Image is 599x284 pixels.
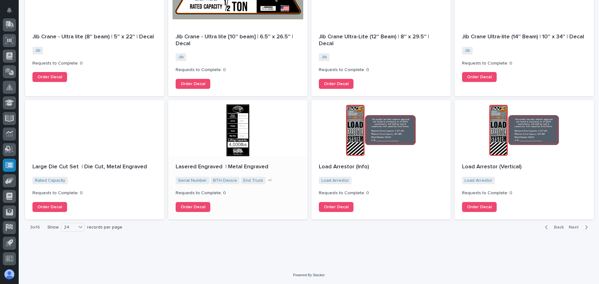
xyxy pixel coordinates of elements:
[176,79,210,89] a: Order Decal
[176,190,300,196] p: Requests to Complete: 0
[178,178,207,183] a: Serial Number
[32,72,67,82] a: Order Decal
[462,72,497,82] a: Order Decal
[32,164,157,171] p: Large Die Cut Set | Die Cut, Metal Engraved
[550,224,564,230] span: Back
[462,164,587,171] p: Load Arrestor (Vertical)
[176,34,300,47] p: Jib Crane - Ultra lite [10'' beam] | 6.5'' x 26.5'' | Decal
[181,82,205,86] span: Order Decal
[176,202,210,212] a: Order Decal
[243,178,263,183] a: End Truck
[293,273,324,277] a: Powered By Stacker
[35,48,41,53] a: Jib
[467,205,492,209] span: Order Decal
[465,48,470,53] a: Jib
[32,202,67,212] a: Order Decal
[168,100,308,219] a: Lasered Engraved | Metal EngravedSerial Number BTH Device End Truck +1Requests to Complete: 0Orde...
[462,34,587,41] p: Jib Crane Ultra-lite (14'' Beam) | 10'' x 34'' | Decal
[32,190,157,196] p: Requests to Complete: 0
[176,164,300,171] p: Lasered Engraved | Metal Engraved
[213,178,237,183] a: BTH Device
[176,67,300,73] p: Requests to Complete: 0
[25,100,164,219] a: Large Die Cut Set | Die Cut, Metal EngravedRated Capacity Requests to Complete: 0Order Decal
[319,190,443,196] p: Requests to Complete: 0
[87,225,122,230] p: records per page
[319,164,443,171] p: Load Arrestor (Info)
[467,75,492,79] span: Order Decal
[181,205,205,209] span: Order Decal
[324,82,348,86] span: Order Decal
[3,4,16,17] button: Notifications
[319,34,443,47] p: Jib Crane Ultra-Lite (12'' Beam) | 8'' x 29.5'' | Decal
[462,61,587,66] p: Requests to Complete: 0
[268,179,271,182] span: + 1
[462,190,587,196] p: Requests to Complete: 0
[61,224,76,231] div: 24
[37,205,62,209] span: Order Decal
[47,225,59,230] p: Show
[319,67,443,73] p: Requests to Complete: 0
[319,202,353,212] a: Order Decal
[462,202,497,212] a: Order Decal
[321,55,327,60] a: Jib
[324,205,348,209] span: Order Decal
[455,100,594,219] a: Load Arrestor (Vertical)Load Arrestor Requests to Complete: 0Order Decal
[569,224,582,230] span: Next
[37,75,62,79] span: Order Decal
[8,7,16,17] div: Notifications
[465,178,492,183] a: Load Arrestor
[321,178,349,183] a: Load Arrestor
[311,100,451,219] a: Load Arrestor (Info)Load Arrestor Requests to Complete: 0Order Decal
[3,268,16,281] button: users-avatar
[178,55,184,60] a: Jib
[32,34,157,41] p: Jib Crane - Ultra lite (8'' beam) | 5'' x 22'' | Decal
[566,224,593,230] button: Next
[540,224,566,230] button: Back
[25,220,45,235] p: 3 of 6
[32,61,157,66] p: Requests to Complete: 0
[35,178,65,183] a: Rated Capacity
[319,79,353,89] a: Order Decal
